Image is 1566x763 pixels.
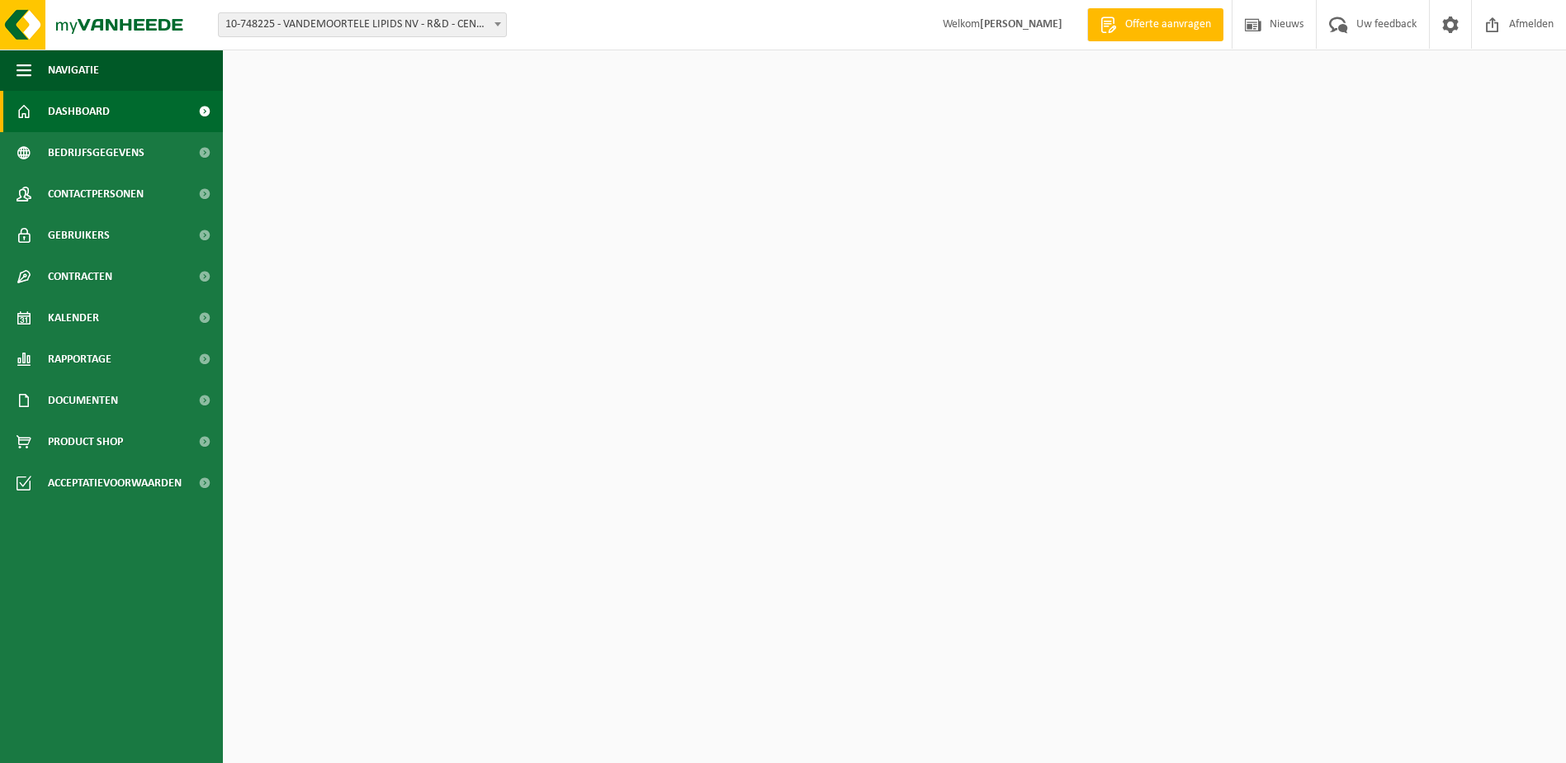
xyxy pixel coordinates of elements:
span: Kalender [48,297,99,339]
span: Product Shop [48,421,123,462]
strong: [PERSON_NAME] [980,18,1062,31]
span: Dashboard [48,91,110,132]
span: Contactpersonen [48,173,144,215]
span: Gebruikers [48,215,110,256]
span: Documenten [48,380,118,421]
span: Navigatie [48,50,99,91]
span: Bedrijfsgegevens [48,132,144,173]
span: 10-748225 - VANDEMOORTELE LIPIDS NV - R&D - CENTER - IZEGEM [219,13,506,36]
span: Contracten [48,256,112,297]
a: Offerte aanvragen [1087,8,1223,41]
span: Rapportage [48,339,111,380]
span: Acceptatievoorwaarden [48,462,182,504]
span: Offerte aanvragen [1121,17,1215,33]
span: 10-748225 - VANDEMOORTELE LIPIDS NV - R&D - CENTER - IZEGEM [218,12,507,37]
